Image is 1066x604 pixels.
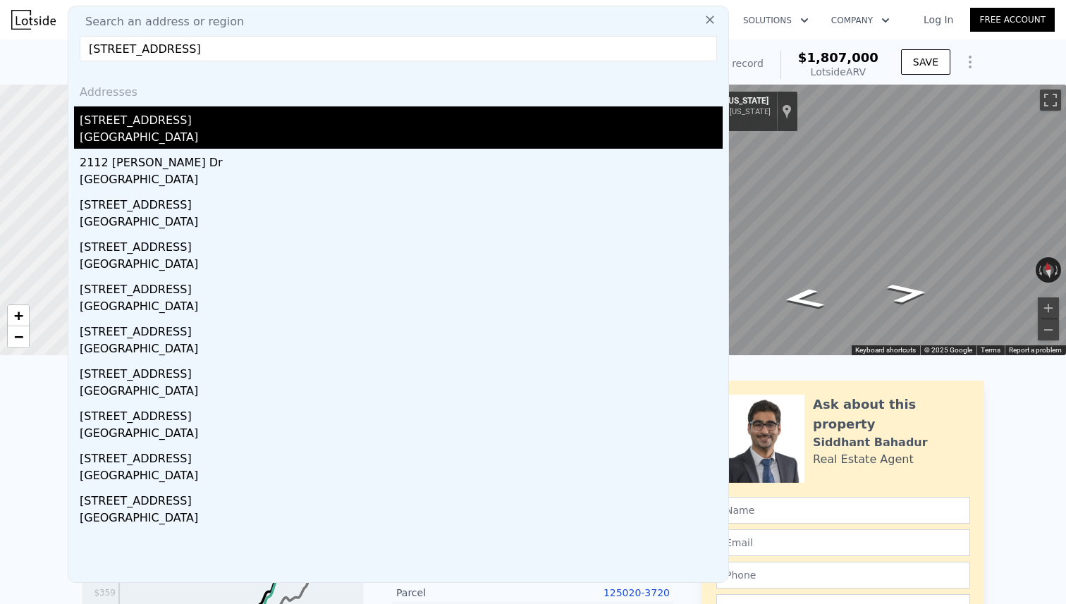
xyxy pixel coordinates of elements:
div: [STREET_ADDRESS] [80,276,723,298]
div: [GEOGRAPHIC_DATA] [80,467,723,487]
div: [GEOGRAPHIC_DATA] [80,425,723,445]
button: Rotate clockwise [1054,257,1062,283]
button: Show Options [956,48,984,76]
span: $1,807,000 [798,50,878,65]
div: [GEOGRAPHIC_DATA] [80,298,723,318]
button: Keyboard shortcuts [855,345,916,355]
div: [GEOGRAPHIC_DATA] [80,383,723,402]
div: [STREET_ADDRESS] [80,233,723,256]
div: [STREET_ADDRESS] [80,445,723,467]
input: Email [716,529,970,556]
button: Solutions [732,8,820,33]
div: Real Estate Agent [813,451,914,468]
a: Terms (opens in new tab) [981,346,1000,354]
div: Lotside ARV [798,65,878,79]
a: Show location on map [782,104,792,119]
button: SAVE [901,49,950,75]
div: [STREET_ADDRESS] [80,360,723,383]
div: [GEOGRAPHIC_DATA] [80,340,723,360]
button: Rotate counterclockwise [1036,257,1043,283]
button: Toggle fullscreen view [1040,90,1061,111]
div: Map [645,85,1066,355]
a: Free Account [970,8,1055,32]
a: Zoom out [8,326,29,347]
path: Go East, S Massachusetts St [869,278,946,308]
input: Phone [716,562,970,588]
div: [STREET_ADDRESS] [80,487,723,510]
div: Siddhant Bahadur [813,434,928,451]
div: Addresses [74,73,723,106]
div: [GEOGRAPHIC_DATA] [80,256,723,276]
img: Lotside [11,10,56,30]
div: [STREET_ADDRESS] [80,402,723,425]
div: [STREET_ADDRESS] [80,318,723,340]
div: 2112 [PERSON_NAME] Dr [80,149,723,171]
input: Name [716,497,970,524]
path: Go West, S Massachusetts St [765,284,842,314]
input: Enter an address, city, region, neighborhood or zip code [80,36,717,61]
span: + [14,307,23,324]
div: [GEOGRAPHIC_DATA] [80,214,723,233]
span: Search an address or region [74,13,244,30]
a: 125020-3720 [604,587,670,598]
div: Ask about this property [813,395,970,434]
button: Zoom in [1038,297,1059,319]
div: Parcel [396,586,533,600]
tspan: $359 [94,588,116,598]
div: [GEOGRAPHIC_DATA] [80,171,723,191]
div: Street View [645,85,1066,355]
a: Report a problem [1009,346,1062,354]
button: Reset the view [1041,257,1055,283]
div: [GEOGRAPHIC_DATA] [80,510,723,529]
a: Log In [907,13,970,27]
div: [GEOGRAPHIC_DATA] [80,129,723,149]
div: [STREET_ADDRESS] [80,191,723,214]
span: − [14,328,23,345]
button: Company [820,8,901,33]
a: Zoom in [8,305,29,326]
span: © 2025 Google [924,346,972,354]
button: Zoom out [1038,319,1059,340]
div: [STREET_ADDRESS] [80,106,723,129]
